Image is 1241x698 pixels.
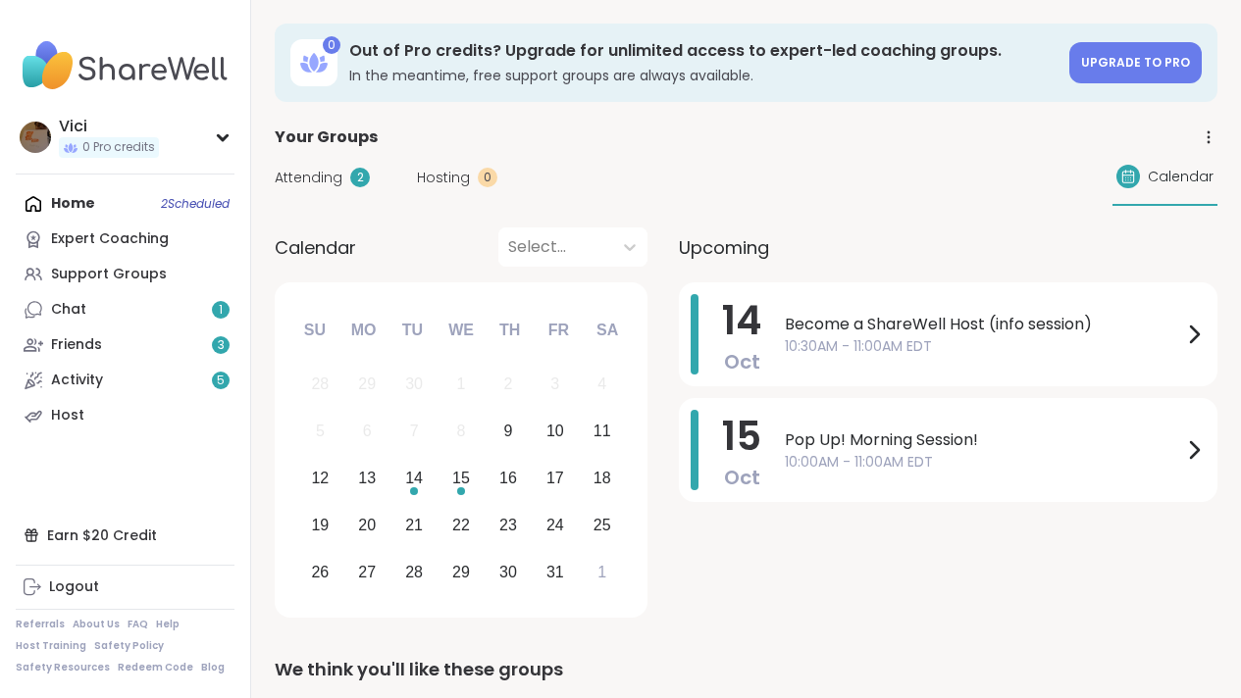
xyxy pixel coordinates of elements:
div: 6 [363,418,372,444]
div: Not available Sunday, October 5th, 2025 [299,411,341,453]
span: Hosting [417,168,470,188]
a: Host [16,398,234,433]
img: ShareWell Nav Logo [16,31,234,100]
span: Oct [724,348,760,375]
a: Host Training [16,639,86,653]
div: Choose Thursday, October 30th, 2025 [488,551,530,593]
div: 11 [594,418,611,444]
div: Choose Friday, October 24th, 2025 [534,504,576,546]
div: Not available Saturday, October 4th, 2025 [581,364,623,406]
h3: In the meantime, free support groups are always available. [349,66,1058,85]
div: Choose Sunday, October 26th, 2025 [299,551,341,593]
div: 15 [452,465,470,491]
div: Tu [390,309,434,352]
div: Not available Monday, October 6th, 2025 [346,411,388,453]
div: Choose Wednesday, October 22nd, 2025 [440,504,483,546]
div: Earn $20 Credit [16,518,234,553]
div: Vici [59,116,159,137]
div: Choose Wednesday, October 29th, 2025 [440,551,483,593]
div: 12 [311,465,329,491]
div: 28 [405,559,423,585]
div: Not available Wednesday, October 8th, 2025 [440,411,483,453]
a: Redeem Code [118,661,193,674]
span: Pop Up! Morning Session! [785,428,1182,452]
div: 24 [546,512,564,538]
span: Upgrade to Pro [1081,54,1190,71]
span: 10:00AM - 11:00AM EDT [785,452,1182,473]
a: FAQ [128,618,148,631]
a: Upgrade to Pro [1069,42,1202,83]
div: Choose Monday, October 27th, 2025 [346,551,388,593]
div: Host [51,406,84,425]
div: Choose Monday, October 13th, 2025 [346,458,388,500]
div: 2 [503,371,512,397]
span: 15 [722,409,761,464]
span: Become a ShareWell Host (info session) [785,313,1182,336]
span: 5 [217,373,225,389]
span: Upcoming [679,234,769,261]
div: 30 [405,371,423,397]
span: 3 [218,337,225,354]
a: Help [156,618,180,631]
div: 13 [358,465,376,491]
div: Choose Saturday, October 11th, 2025 [581,411,623,453]
div: 1 [597,559,606,585]
a: Expert Coaching [16,222,234,257]
div: Choose Tuesday, October 14th, 2025 [393,458,436,500]
span: Your Groups [275,125,378,149]
div: We think you'll like these groups [275,656,1217,683]
div: Choose Friday, October 10th, 2025 [534,411,576,453]
div: 0 [478,168,497,187]
a: About Us [73,618,120,631]
div: 27 [358,559,376,585]
span: Attending [275,168,342,188]
div: 3 [550,371,559,397]
div: Not available Friday, October 3rd, 2025 [534,364,576,406]
div: 14 [405,465,423,491]
div: Choose Monday, October 20th, 2025 [346,504,388,546]
div: 21 [405,512,423,538]
div: Choose Thursday, October 23rd, 2025 [488,504,530,546]
div: Not available Wednesday, October 1st, 2025 [440,364,483,406]
span: Calendar [1148,167,1214,187]
div: Choose Saturday, October 18th, 2025 [581,458,623,500]
div: 20 [358,512,376,538]
div: Not available Monday, September 29th, 2025 [346,364,388,406]
div: 19 [311,512,329,538]
div: 25 [594,512,611,538]
span: 14 [722,293,761,348]
div: Choose Thursday, October 16th, 2025 [488,458,530,500]
div: 2 [350,168,370,187]
div: 0 [323,36,340,54]
div: Not available Sunday, September 28th, 2025 [299,364,341,406]
div: Expert Coaching [51,229,169,249]
span: Calendar [275,234,356,261]
a: Support Groups [16,257,234,292]
a: Activity5 [16,363,234,398]
div: Th [489,309,532,352]
div: Activity [51,371,103,390]
div: 18 [594,465,611,491]
div: Mo [341,309,385,352]
div: Choose Sunday, October 19th, 2025 [299,504,341,546]
a: Chat1 [16,292,234,327]
div: Choose Friday, October 31st, 2025 [534,551,576,593]
div: Friends [51,335,102,355]
span: 0 Pro credits [82,139,155,156]
div: Choose Tuesday, October 28th, 2025 [393,551,436,593]
div: Choose Thursday, October 9th, 2025 [488,411,530,453]
a: Friends3 [16,327,234,363]
div: 10 [546,418,564,444]
div: 29 [452,559,470,585]
div: 30 [499,559,517,585]
div: 1 [457,371,466,397]
span: 10:30AM - 11:00AM EDT [785,336,1182,357]
div: Choose Friday, October 17th, 2025 [534,458,576,500]
span: Oct [724,464,760,491]
div: 7 [410,418,419,444]
div: Chat [51,300,86,320]
div: Fr [537,309,580,352]
div: 8 [457,418,466,444]
div: month 2025-10 [296,361,625,595]
div: Support Groups [51,265,167,284]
